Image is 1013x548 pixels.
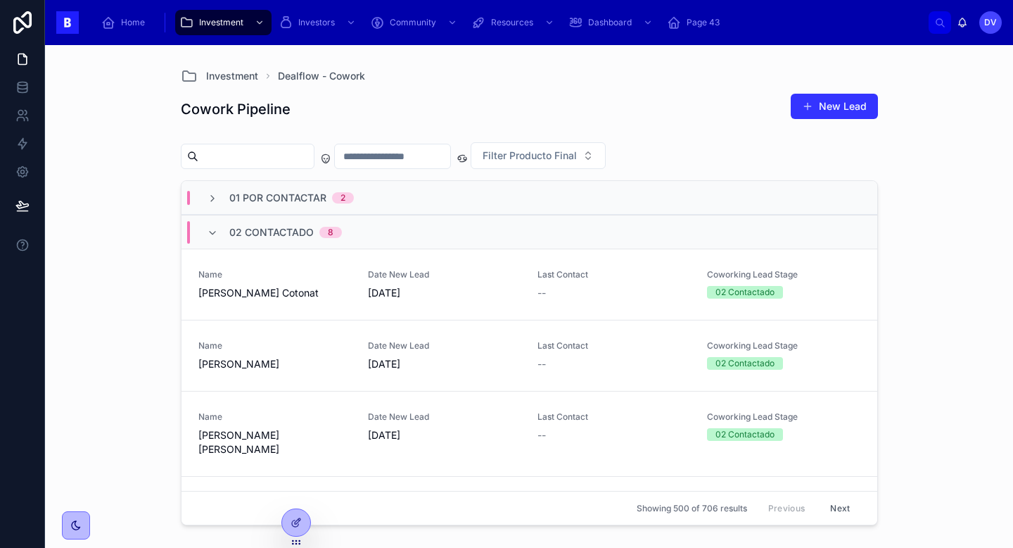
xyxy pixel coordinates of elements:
div: 02 Contactado [715,286,775,299]
span: Home [121,17,145,28]
span: Investment [199,17,243,28]
span: Date New Lead [368,269,521,280]
span: Name [198,411,351,423]
span: Investors [298,17,335,28]
span: Filter Producto Final [483,149,577,163]
a: Investment [175,10,272,35]
a: Dealflow - Cowork [278,69,365,83]
span: 01 Por Contactar [229,191,326,205]
span: Date New Lead [368,340,521,351]
span: -- [537,357,546,371]
h1: Cowork Pipeline [181,99,291,119]
span: 02 Contactado [229,225,314,239]
div: 02 Contactado [715,428,775,441]
span: -- [537,286,546,300]
span: Resources [491,17,533,28]
span: Coworking Lead Stage [707,340,860,351]
span: Showing 500 of 706 results [637,503,747,514]
div: scrollable content [90,7,929,38]
a: Investors [274,10,363,35]
span: [DATE] [368,357,521,371]
button: Select Button [471,142,606,169]
span: Last Contact [537,340,690,351]
span: [PERSON_NAME] [198,357,351,371]
a: Community [366,10,464,35]
span: [DATE] [368,428,521,442]
a: Home [97,10,155,35]
a: Page 43 [663,10,730,35]
span: Name [198,340,351,351]
span: DV [984,17,997,28]
span: -- [537,428,546,442]
div: 8 [328,227,333,238]
span: Date New Lead [368,411,521,423]
span: Last Contact [537,411,690,423]
span: [PERSON_NAME] Cotonat [198,286,351,300]
span: Coworking Lead Stage [707,269,860,280]
span: Page 43 [687,17,720,28]
span: Last Contact [537,269,690,280]
a: Dashboard [564,10,660,35]
a: Investment [181,68,258,85]
a: Name[PERSON_NAME] [PERSON_NAME]Date New Lead[DATE]Last Contact--Coworking Lead Stage02 Contactado [181,391,877,476]
a: Name[PERSON_NAME] CotonatDate New Lead[DATE]Last Contact--Coworking Lead Stage02 Contactado [181,249,877,320]
div: 02 Contactado [715,357,775,370]
a: Name[PERSON_NAME]Date New Lead[DATE]Last Contact--Coworking Lead Stage02 Contactado [181,320,877,391]
a: Resources [467,10,561,35]
img: App logo [56,11,79,34]
span: [DATE] [368,286,521,300]
span: Dashboard [588,17,632,28]
a: Name[PERSON_NAME]Date New Lead--Last Contact--Coworking Lead Stage02 Contactado [181,476,877,547]
span: Coworking Lead Stage [707,411,860,423]
span: Investment [206,69,258,83]
span: Community [390,17,436,28]
span: Name [198,269,351,280]
button: New Lead [791,94,878,119]
span: [PERSON_NAME] [PERSON_NAME] [198,428,351,456]
div: 2 [340,192,345,204]
button: Next [820,497,860,519]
